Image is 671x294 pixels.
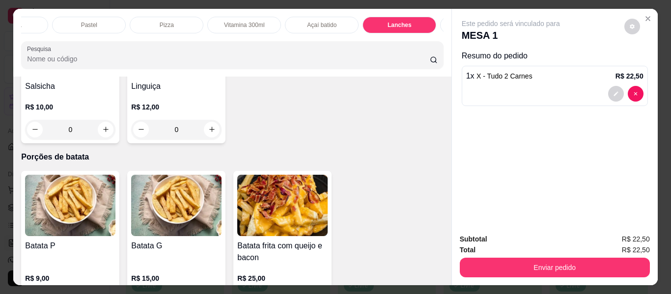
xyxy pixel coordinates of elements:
[204,122,220,137] button: increase-product-quantity
[460,258,650,277] button: Enviar pedido
[131,80,222,92] h4: Linguiça
[25,273,115,283] p: R$ 9,00
[131,102,222,112] p: R$ 12,00
[133,122,149,137] button: decrease-product-quantity
[628,86,643,102] button: decrease-product-quantity
[27,54,430,64] input: Pesquisa
[81,21,97,29] p: Pastel
[237,240,328,264] h4: Batata frita com queijo e bacon
[25,240,115,252] h4: Batata P
[237,273,328,283] p: R$ 25,00
[640,11,656,27] button: Close
[307,21,336,29] p: Açaí batido
[462,28,560,42] p: MESA 1
[131,273,222,283] p: R$ 15,00
[466,70,532,82] p: 1 x
[131,240,222,252] h4: Batata G
[462,19,560,28] p: Este pedido será vinculado para
[476,72,532,80] span: X - Tudo 2 Carnes
[27,122,43,137] button: decrease-product-quantity
[21,151,443,163] p: Porções de batata
[388,21,412,29] p: Lanches
[462,50,648,62] p: Resumo do pedido
[25,175,115,236] img: product-image
[224,21,265,29] p: Vitamina 300ml
[460,246,475,254] strong: Total
[131,175,222,236] img: product-image
[460,235,487,243] strong: Subtotal
[237,175,328,236] img: product-image
[98,122,113,137] button: increase-product-quantity
[25,102,115,112] p: R$ 10,00
[160,21,174,29] p: Pizza
[622,244,650,255] span: R$ 22,50
[25,80,115,92] h4: Salsicha
[622,234,650,244] span: R$ 22,50
[27,45,55,53] label: Pesquisa
[615,71,643,81] p: R$ 22,50
[608,86,624,102] button: decrease-product-quantity
[624,19,640,34] button: decrease-product-quantity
